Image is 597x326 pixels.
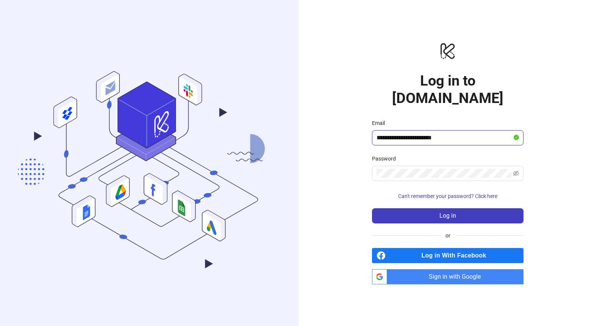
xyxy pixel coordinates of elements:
a: Sign in with Google [372,269,524,284]
span: eye-invisible [513,170,519,176]
span: Log in With Facebook [389,248,524,263]
a: Can't remember your password? Click here [372,193,524,199]
span: Log in [439,212,456,219]
h1: Log in to [DOMAIN_NAME] [372,72,524,107]
input: Email [377,133,512,142]
span: Sign in with Google [390,269,524,284]
button: Log in [372,208,524,223]
label: Password [372,154,401,163]
button: Can't remember your password? Click here [372,190,524,202]
input: Password [377,169,511,178]
span: or [439,231,456,240]
span: Can't remember your password? Click here [398,193,497,199]
a: Log in With Facebook [372,248,524,263]
label: Email [372,119,390,127]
